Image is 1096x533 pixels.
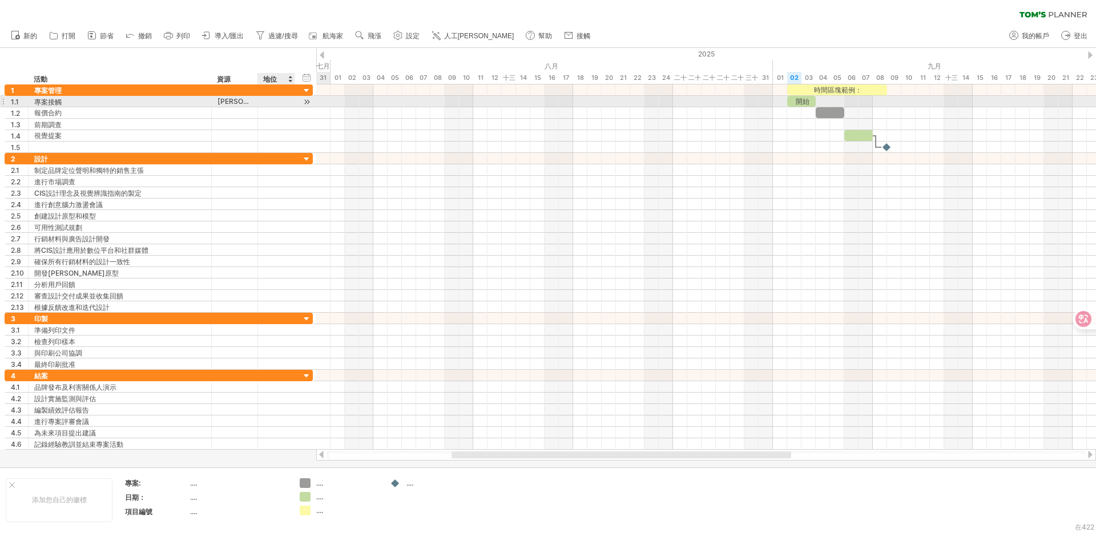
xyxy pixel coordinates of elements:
[34,212,96,220] font: 創建設計原型和模型
[268,32,297,40] font: 過濾/搜尋
[1047,74,1055,82] font: 20
[934,74,941,82] font: 12
[362,74,370,82] font: 03
[577,74,584,82] font: 18
[34,303,110,312] font: 根據反饋改進和迭代設計
[816,72,830,84] div: 2025年9月4日，星期四
[11,86,14,95] font: 1
[830,72,844,84] div: 2025年9月5日星期五
[805,74,813,82] font: 03
[801,72,816,84] div: 2025年9月3日星期三
[316,62,330,70] font: 七月
[1016,72,1030,84] div: 2025年9月18日星期四
[11,143,20,152] font: 1.5
[11,155,15,163] font: 2
[448,74,456,82] font: 09
[11,212,21,220] font: 2.5
[463,74,470,82] font: 10
[34,177,75,186] font: 進行市場調查
[406,479,413,487] font: ....
[359,72,373,84] div: 2025年8月3日星期日
[11,326,20,334] font: 3.1
[930,72,944,84] div: 2025年9月12日，星期五
[545,72,559,84] div: 2025年8月16日星期六
[402,72,416,84] div: 2025年8月6日星期三
[773,72,787,84] div: 2025年9月1日星期一
[11,292,23,300] font: 2.12
[716,72,730,84] div: 2025年8月28日星期四
[368,32,381,40] font: 飛漲
[787,72,801,84] div: 2025年9月2日星期二
[503,74,515,82] font: 十三
[1006,29,1053,43] a: 我的帳戶
[11,314,15,323] font: 3
[34,257,130,266] font: 確保所有行銷材料的設計一致性
[416,72,430,84] div: 2025年8月7日星期四
[687,72,702,84] div: 2025年8月26日星期二
[161,29,194,43] a: 列印
[573,72,587,84] div: 2025年8月18日星期一
[11,337,21,346] font: 3.2
[190,479,197,487] font: ....
[307,29,346,43] a: 航海家
[62,32,75,40] font: 打開
[561,29,594,43] a: 接觸
[814,86,862,94] font: 時間區塊範例：
[11,132,21,140] font: 1.4
[545,62,558,70] font: 八月
[833,74,841,82] font: 05
[11,394,21,403] font: 4.2
[46,29,79,43] a: 打開
[1022,32,1049,40] font: 我的帳戶
[11,200,21,209] font: 2.4
[11,269,24,277] font: 2.10
[703,74,715,94] font: 二十七
[430,72,445,84] div: 2025年8月8日星期五
[34,406,89,414] font: 編製績效評估報告
[644,72,659,84] div: 2025年8月23日星期六
[34,269,119,277] font: 開發[PERSON_NAME]原型
[945,74,958,82] font: 十三
[520,74,527,82] font: 14
[11,360,22,369] font: 3.4
[429,29,518,43] a: 人工[PERSON_NAME]
[34,235,110,243] font: 行銷材料與廣告設計開發
[123,29,155,43] a: 撤銷
[34,394,96,403] font: 設計實施監測與評估
[1058,29,1091,43] a: 登出
[1062,74,1069,82] font: 21
[673,72,687,84] div: 2025年8月25日星期一
[790,74,799,82] font: 02
[316,479,323,487] font: ....
[698,50,715,58] font: 2025
[977,74,984,82] font: 15
[473,72,487,84] div: 2025年8月11日星期一
[420,74,427,82] font: 07
[32,495,87,504] font: 添加您自己的徽標
[34,200,103,209] font: 進行創意腦力激盪會議
[11,440,22,449] font: 4.6
[928,62,941,70] font: 九月
[549,74,555,82] font: 16
[34,86,62,95] font: 專案管理
[316,72,331,84] div: 2025年7月31日，星期四
[859,72,873,84] div: 2025年9月7日星期日
[352,29,385,43] a: 飛漲
[530,72,545,84] div: 2025年8月15日星期五
[731,74,744,94] font: 二十九
[1005,74,1012,82] font: 17
[487,72,502,84] div: 2025年8月12日星期二
[11,98,19,106] font: 1.1
[887,72,901,84] div: 2025年9月9日星期二
[688,74,701,94] font: 二十六
[973,72,987,84] div: 2025年9月15日星期一
[730,72,744,84] div: 2025年8月29日星期五
[34,107,205,118] div: 報價合約
[559,72,573,84] div: 2025年8月17日星期日
[217,96,252,107] div: [PERSON_NAME]
[459,72,473,84] div: 2025年8月10日星期日
[1073,72,1087,84] div: 2025年9月22日星期一
[11,280,23,289] font: 2.11
[538,32,552,40] font: 幫助
[11,246,21,255] font: 2.8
